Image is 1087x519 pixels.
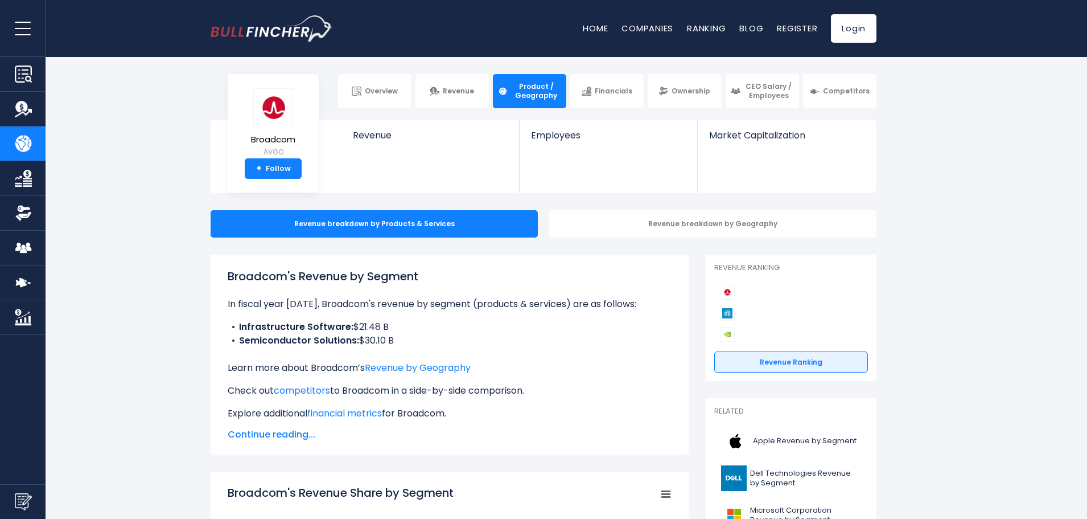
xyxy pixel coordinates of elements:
[714,352,868,373] a: Revenue Ranking
[228,384,672,398] p: Check out to Broadcom in a side-by-side comparison.
[228,334,672,348] li: $30.10 B
[251,147,295,157] small: AVGO
[307,407,382,420] a: financial metrics
[15,205,32,222] img: Ownership
[228,297,672,311] p: In fiscal year [DATE], Broadcom's revenue by segment (products & services) are as follows:
[648,74,721,108] a: Ownership
[245,158,302,179] a: +Follow
[583,22,608,34] a: Home
[531,130,685,141] span: Employees
[211,15,333,42] img: bullfincher logo
[228,268,672,285] h1: Broadcom's Revenue by Segment
[698,120,875,160] a: Market Capitalization
[714,426,868,457] a: Apple Revenue by Segment
[443,87,474,96] span: Revenue
[228,485,454,501] tspan: Broadcom's Revenue Share by Segment
[720,285,735,300] img: Broadcom competitors logo
[739,22,763,34] a: Blog
[831,14,876,43] a: Login
[365,87,398,96] span: Overview
[511,82,561,100] span: Product / Geography
[211,210,538,238] div: Revenue breakdown by Products & Services
[274,384,330,397] a: competitors
[251,135,295,145] span: Broadcom
[338,74,411,108] a: Overview
[228,320,672,334] li: $21.48 B
[720,327,735,342] img: NVIDIA Corporation competitors logo
[621,22,673,34] a: Companies
[714,407,868,416] p: Related
[493,74,566,108] a: Product / Geography
[570,74,644,108] a: Financials
[228,407,672,420] p: Explore additional for Broadcom.
[415,74,489,108] a: Revenue
[803,74,876,108] a: Competitors
[239,334,359,347] b: Semiconductor Solutions:
[777,22,817,34] a: Register
[256,164,262,174] strong: +
[549,210,876,238] div: Revenue breakdown by Geography
[721,465,747,491] img: DELL logo
[341,120,520,160] a: Revenue
[753,436,857,446] span: Apple Revenue by Segment
[744,82,794,100] span: CEO Salary / Employees
[353,130,508,141] span: Revenue
[211,15,333,42] a: Go to homepage
[250,88,296,159] a: Broadcom AVGO
[721,428,750,454] img: AAPL logo
[595,87,632,96] span: Financials
[520,120,697,160] a: Employees
[750,469,861,488] span: Dell Technologies Revenue by Segment
[228,428,672,442] span: Continue reading...
[720,306,735,321] img: Applied Materials competitors logo
[228,361,672,375] p: Learn more about Broadcom’s
[714,463,868,494] a: Dell Technologies Revenue by Segment
[672,87,710,96] span: Ownership
[726,74,799,108] a: CEO Salary / Employees
[823,87,870,96] span: Competitors
[714,263,868,273] p: Revenue Ranking
[687,22,726,34] a: Ranking
[365,361,471,374] a: Revenue by Geography
[709,130,864,141] span: Market Capitalization
[239,320,353,333] b: Infrastructure Software:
